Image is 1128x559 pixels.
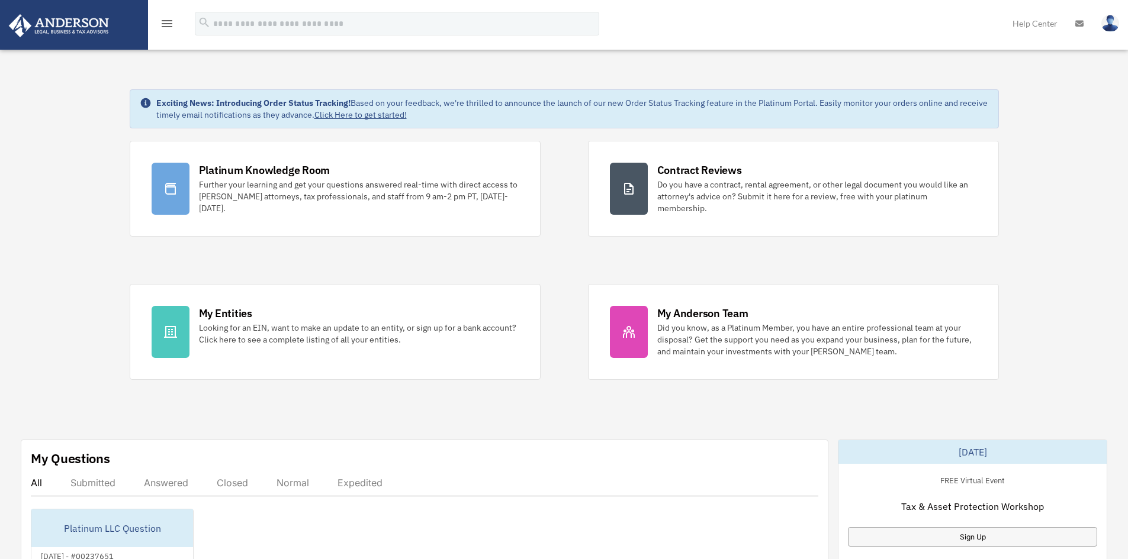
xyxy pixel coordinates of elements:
div: Platinum Knowledge Room [199,163,330,177]
a: My Entities Looking for an EIN, want to make an update to an entity, or sign up for a bank accoun... [130,284,541,380]
div: Further your learning and get your questions answered real-time with direct access to [PERSON_NAM... [199,179,519,214]
div: My Entities [199,306,252,321]
i: search [198,16,211,29]
div: Submitted [70,477,115,489]
div: FREE Virtual Event [931,473,1014,486]
div: Answered [144,477,188,489]
a: Sign Up [848,527,1097,547]
div: Looking for an EIN, want to make an update to an entity, or sign up for a bank account? Click her... [199,322,519,345]
a: Platinum Knowledge Room Further your learning and get your questions answered real-time with dire... [130,141,541,237]
a: menu [160,21,174,31]
div: Expedited [338,477,383,489]
a: Click Here to get started! [314,109,407,120]
div: Do you have a contract, rental agreement, or other legal document you would like an attorney's ad... [657,179,977,214]
span: Tax & Asset Protection Workshop [901,499,1044,513]
div: Did you know, as a Platinum Member, you have an entire professional team at your disposal? Get th... [657,322,977,357]
div: My Anderson Team [657,306,748,321]
div: Platinum LLC Question [31,509,193,547]
div: Normal [277,477,309,489]
div: Closed [217,477,248,489]
div: Contract Reviews [657,163,742,177]
div: Based on your feedback, we're thrilled to announce the launch of our new Order Status Tracking fe... [156,97,989,121]
img: Anderson Advisors Platinum Portal [5,14,113,37]
div: [DATE] [838,440,1107,464]
div: My Questions [31,450,110,467]
a: Contract Reviews Do you have a contract, rental agreement, or other legal document you would like... [588,141,999,237]
img: User Pic [1101,15,1119,32]
div: All [31,477,42,489]
strong: Exciting News: Introducing Order Status Tracking! [156,98,351,108]
a: My Anderson Team Did you know, as a Platinum Member, you have an entire professional team at your... [588,284,999,380]
i: menu [160,17,174,31]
